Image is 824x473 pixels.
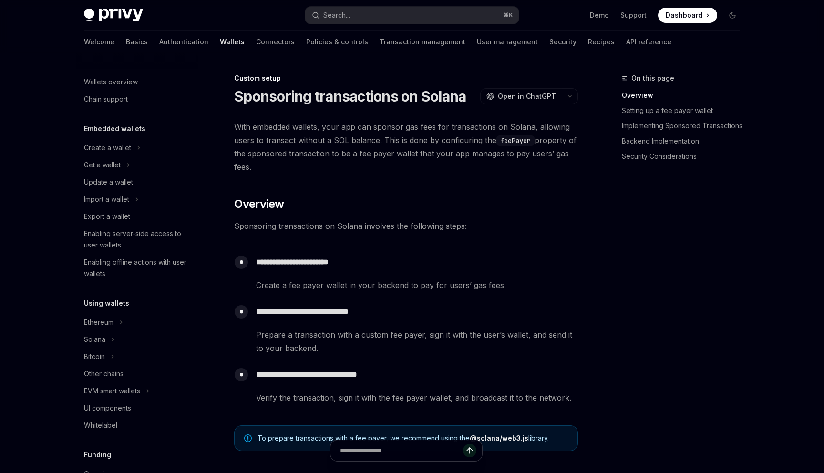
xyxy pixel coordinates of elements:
div: Whitelabel [84,420,117,431]
a: Update a wallet [76,174,198,191]
a: Overview [622,88,748,103]
span: With embedded wallets, your app can sponsor gas fees for transactions on Solana, allowing users t... [234,120,578,174]
h5: Funding [84,449,111,461]
button: Search...⌘K [305,7,519,24]
div: Enabling offline actions with user wallets [84,257,193,279]
a: @solana/web3.js [470,434,528,442]
img: dark logo [84,9,143,22]
a: API reference [626,31,671,53]
a: Welcome [84,31,114,53]
code: feePayer [496,135,535,146]
a: Export a wallet [76,208,198,225]
span: Dashboard [666,10,702,20]
span: Sponsoring transactions on Solana involves the following steps: [234,219,578,233]
div: Export a wallet [84,211,130,222]
a: Backend Implementation [622,134,748,149]
div: Bitcoin [84,351,105,362]
h5: Using wallets [84,298,129,309]
div: Custom setup [234,73,578,83]
a: Connectors [256,31,295,53]
span: Open in ChatGPT [498,92,556,101]
a: Authentication [159,31,208,53]
div: Enabling server-side access to user wallets [84,228,193,251]
span: Overview [234,196,284,212]
div: Search... [323,10,350,21]
a: Wallets [220,31,245,53]
a: Implementing Sponsored Transactions [622,118,748,134]
a: Enabling offline actions with user wallets [76,254,198,282]
a: Recipes [588,31,615,53]
a: Whitelabel [76,417,198,434]
div: Update a wallet [84,176,133,188]
a: Basics [126,31,148,53]
a: Support [620,10,647,20]
a: Policies & controls [306,31,368,53]
div: Other chains [84,368,124,380]
div: Create a wallet [84,142,131,154]
a: Demo [590,10,609,20]
a: Wallets overview [76,73,198,91]
div: Wallets overview [84,76,138,88]
button: Toggle dark mode [725,8,740,23]
div: Solana [84,334,105,345]
a: UI components [76,400,198,417]
a: Enabling server-side access to user wallets [76,225,198,254]
span: ⌘ K [503,11,513,19]
span: Create a fee payer wallet in your backend to pay for users’ gas fees. [256,278,577,292]
button: Open in ChatGPT [480,88,562,104]
span: Verify the transaction, sign it with the fee payer wallet, and broadcast it to the network. [256,391,577,404]
h1: Sponsoring transactions on Solana [234,88,466,105]
span: To prepare transactions with a fee payer, we recommend using the library. [257,433,568,443]
a: Transaction management [380,31,465,53]
div: Get a wallet [84,159,121,171]
a: User management [477,31,538,53]
div: Chain support [84,93,128,105]
a: Chain support [76,91,198,108]
a: Dashboard [658,8,717,23]
div: UI components [84,402,131,414]
a: Setting up a fee payer wallet [622,103,748,118]
h5: Embedded wallets [84,123,145,134]
div: EVM smart wallets [84,385,140,397]
svg: Note [244,434,252,442]
a: Security [549,31,577,53]
div: Ethereum [84,317,113,328]
a: Security Considerations [622,149,748,164]
div: Import a wallet [84,194,129,205]
span: On this page [631,72,674,84]
a: Other chains [76,365,198,382]
span: Prepare a transaction with a custom fee payer, sign it with the user’s wallet, and send it to you... [256,328,577,355]
button: Send message [463,444,476,457]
